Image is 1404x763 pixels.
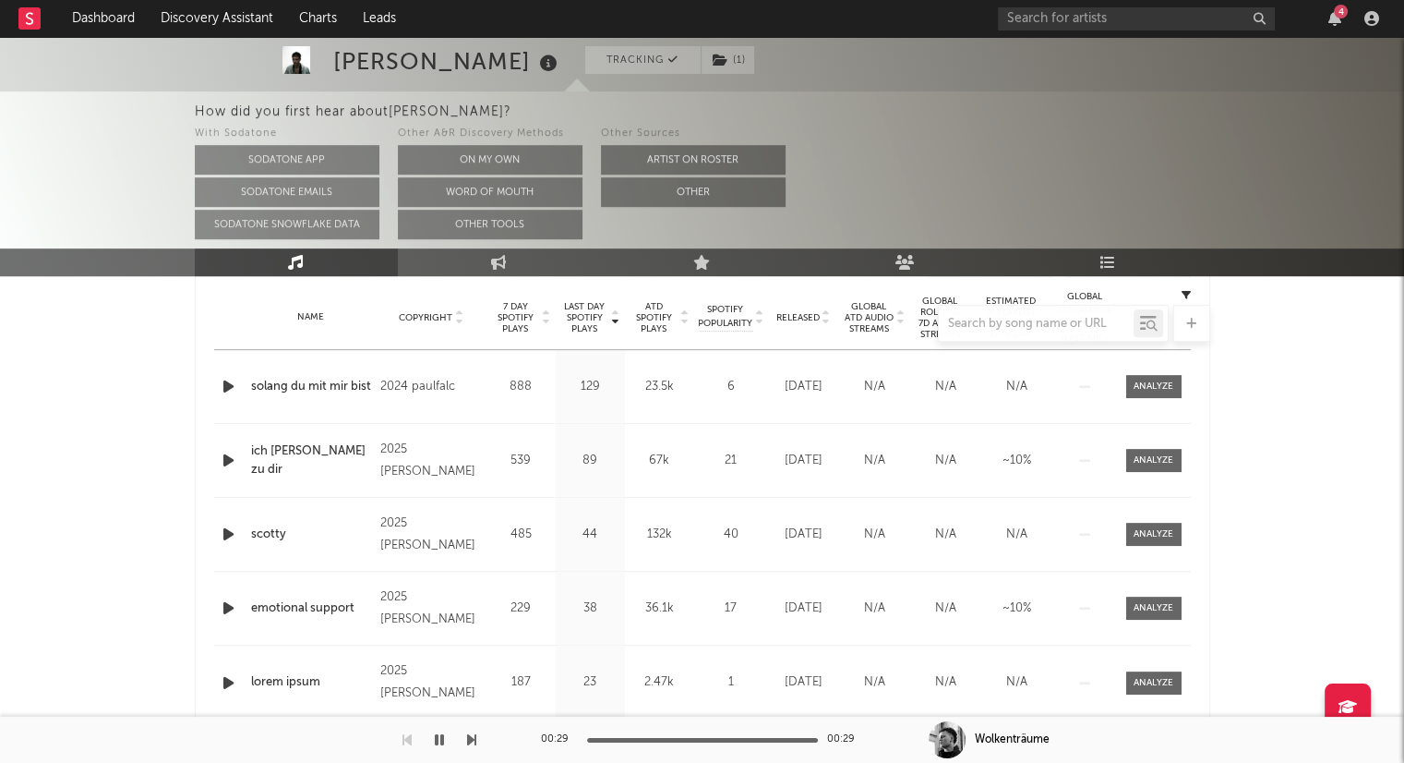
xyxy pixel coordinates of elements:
[699,673,763,692] div: 1
[491,301,540,334] span: 7 Day Spotify Plays
[251,673,372,692] a: lorem ipsum
[699,526,763,544] div: 40
[251,442,372,478] a: ich [PERSON_NAME] zu dir
[939,317,1134,332] input: Search by song name or URL
[986,673,1048,692] div: N/A
[1057,290,1112,345] div: Global Streaming Trend (Last 60D)
[773,378,834,396] div: [DATE]
[998,7,1275,30] input: Search for artists
[333,46,562,77] div: [PERSON_NAME]
[699,452,763,470] div: 21
[1334,5,1348,18] div: 4
[773,673,834,692] div: [DATE]
[251,599,372,618] a: emotional support
[380,513,481,557] div: 2025 [PERSON_NAME]
[380,376,481,398] div: 2024 paulfalc
[380,587,481,631] div: 2025 [PERSON_NAME]
[630,673,690,692] div: 2.47k
[560,599,620,618] div: 38
[986,296,1037,340] span: Estimated % Playlist Streams Last Day
[251,378,372,396] a: solang du mit mir bist
[560,378,620,396] div: 129
[844,599,906,618] div: N/A
[986,452,1048,470] div: ~ 10 %
[1328,11,1341,26] button: 4
[702,46,754,74] button: (1)
[398,145,582,175] button: On My Own
[630,526,690,544] div: 132k
[915,378,977,396] div: N/A
[491,673,551,692] div: 187
[601,177,786,207] button: Other
[844,673,906,692] div: N/A
[560,526,620,544] div: 44
[560,301,609,334] span: Last Day Spotify Plays
[773,526,834,544] div: [DATE]
[698,303,752,331] span: Spotify Popularity
[491,526,551,544] div: 485
[491,378,551,396] div: 888
[491,452,551,470] div: 539
[398,177,582,207] button: Word Of Mouth
[195,210,379,239] button: Sodatone Snowflake Data
[699,599,763,618] div: 17
[195,123,379,145] div: With Sodatone
[601,145,786,175] button: Artist on Roster
[915,526,977,544] div: N/A
[915,673,977,692] div: N/A
[380,660,481,705] div: 2025 [PERSON_NAME]
[975,732,1050,748] div: Wolkenträume
[773,452,834,470] div: [DATE]
[844,452,906,470] div: N/A
[560,452,620,470] div: 89
[699,378,763,396] div: 6
[773,599,834,618] div: [DATE]
[398,123,582,145] div: Other A&R Discovery Methods
[398,210,582,239] button: Other Tools
[844,378,906,396] div: N/A
[195,145,379,175] button: Sodatone App
[915,452,977,470] div: N/A
[986,599,1048,618] div: ~ 10 %
[380,439,481,483] div: 2025 [PERSON_NAME]
[630,599,690,618] div: 36.1k
[630,452,690,470] div: 67k
[491,599,551,618] div: 229
[560,673,620,692] div: 23
[585,46,701,74] button: Tracking
[251,526,372,544] a: scotty
[915,296,966,340] span: Global Rolling 7D Audio Streams
[701,46,755,74] span: ( 1 )
[601,123,786,145] div: Other Sources
[844,526,906,544] div: N/A
[986,526,1048,544] div: N/A
[630,378,690,396] div: 23.5k
[827,729,864,751] div: 00:29
[844,301,894,334] span: Global ATD Audio Streams
[986,378,1048,396] div: N/A
[630,301,678,334] span: ATD Spotify Plays
[541,729,578,751] div: 00:29
[195,177,379,207] button: Sodatone Emails
[915,599,977,618] div: N/A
